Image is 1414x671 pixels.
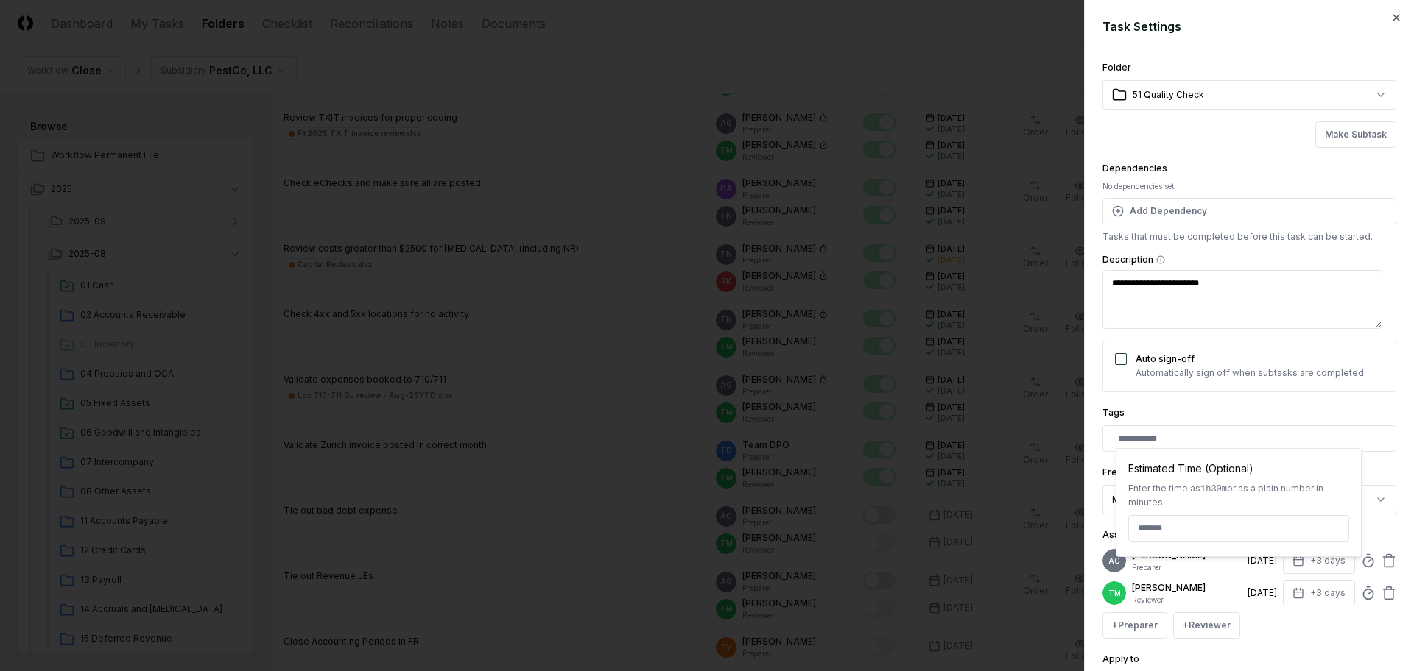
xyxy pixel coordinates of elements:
[1136,366,1366,380] p: Automatically sign off when subtasks are completed.
[1102,230,1396,244] p: Tasks that must be completed before this task can be started.
[1102,181,1396,192] div: No dependencies set
[1200,484,1227,494] span: 1h30m
[1156,255,1165,264] button: Description
[1132,581,1242,594] p: [PERSON_NAME]
[1248,554,1277,567] div: [DATE]
[1283,580,1355,606] button: +3 days
[1102,612,1167,639] button: +Preparer
[1173,612,1240,639] button: +Reviewer
[1315,121,1396,148] button: Make Subtask
[1102,407,1125,418] label: Tags
[1102,62,1131,73] label: Folder
[1108,588,1121,599] span: TM
[1132,594,1242,606] p: Reviewer
[1102,653,1139,664] label: Apply to
[1102,255,1396,264] label: Description
[1102,529,1150,540] label: Assignees
[1108,555,1120,567] span: AG
[1248,586,1277,600] div: [DATE]
[1128,461,1349,476] div: Estimated Time (Optional)
[1102,163,1167,174] label: Dependencies
[1132,562,1242,573] p: Preparer
[1128,482,1349,509] div: Enter the time as or as a plain number in minutes.
[1102,466,1150,477] label: Frequency
[1283,547,1355,574] button: +3 days
[1102,18,1396,35] h2: Task Settings
[1136,353,1195,364] label: Auto sign-off
[1102,198,1396,224] button: Add Dependency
